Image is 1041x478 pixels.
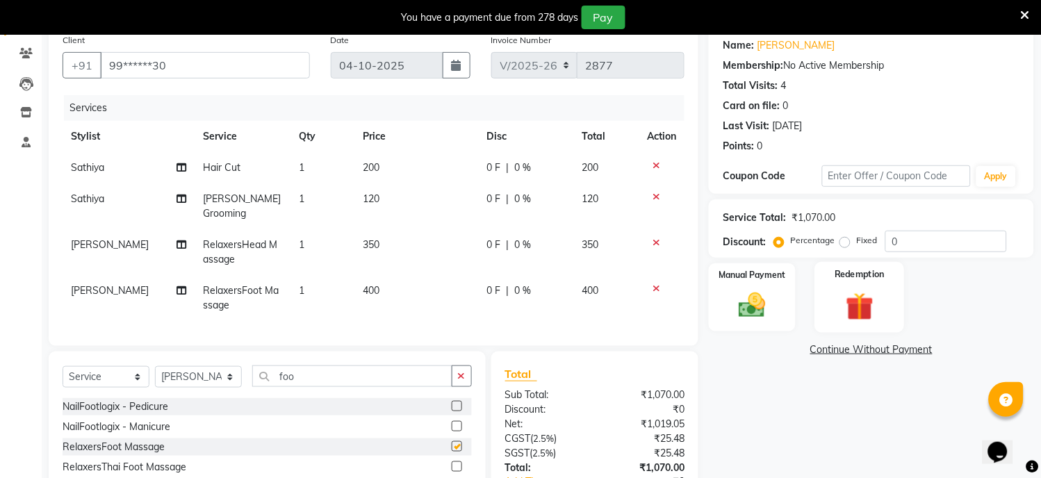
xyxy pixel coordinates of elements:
[505,447,530,459] span: SGST
[976,166,1016,187] button: Apply
[822,165,971,187] input: Enter Offer / Coupon Code
[639,121,685,152] th: Action
[595,446,695,461] div: ₹25.48
[534,433,555,444] span: 2.5%
[515,283,532,298] span: 0 %
[515,238,532,252] span: 0 %
[723,79,778,93] div: Total Visits:
[203,284,279,311] span: RelaxersFoot Massage
[300,238,305,251] span: 1
[363,238,380,251] span: 350
[63,399,168,414] div: NailFootlogix - Pedicure
[363,284,380,297] span: 400
[355,121,479,152] th: Price
[495,431,595,446] div: ( )
[363,161,380,174] span: 200
[487,160,501,175] span: 0 F
[479,121,574,152] th: Disc
[507,160,509,175] span: |
[300,284,305,297] span: 1
[203,192,281,220] span: [PERSON_NAME] Grooming
[495,461,595,475] div: Total:
[203,238,277,265] span: RelaxersHead Massage
[291,121,355,152] th: Qty
[582,161,599,174] span: 200
[491,34,552,47] label: Invoice Number
[195,121,290,152] th: Service
[712,343,1031,357] a: Continue Without Payment
[730,290,774,321] img: _cash.svg
[595,388,695,402] div: ₹1,070.00
[300,192,305,205] span: 1
[495,446,595,461] div: ( )
[772,119,802,133] div: [DATE]
[505,367,537,381] span: Total
[63,34,85,47] label: Client
[723,58,1020,73] div: No Active Membership
[63,440,165,454] div: RelaxersFoot Massage
[780,79,786,93] div: 4
[595,431,695,446] div: ₹25.48
[723,211,786,225] div: Service Total:
[487,283,501,298] span: 0 F
[983,422,1027,464] iframe: chat widget
[487,238,501,252] span: 0 F
[757,139,762,154] div: 0
[757,38,835,53] a: [PERSON_NAME]
[363,192,380,205] span: 120
[515,160,532,175] span: 0 %
[64,95,695,121] div: Services
[515,192,532,206] span: 0 %
[719,269,786,281] label: Manual Payment
[331,34,350,47] label: Date
[63,460,186,475] div: RelaxersThai Foot Massage
[203,161,240,174] span: Hair Cut
[495,402,595,417] div: Discount:
[782,99,788,113] div: 0
[100,52,310,79] input: Search by Name/Mobile/Email/Code
[790,234,835,247] label: Percentage
[792,211,835,225] div: ₹1,070.00
[723,99,780,113] div: Card on file:
[582,192,599,205] span: 120
[63,52,101,79] button: +91
[507,238,509,252] span: |
[723,119,769,133] div: Last Visit:
[63,121,195,152] th: Stylist
[723,235,766,249] div: Discount:
[507,192,509,206] span: |
[582,238,599,251] span: 350
[487,192,501,206] span: 0 F
[71,284,149,297] span: [PERSON_NAME]
[495,388,595,402] div: Sub Total:
[507,283,509,298] span: |
[595,417,695,431] div: ₹1,019.05
[252,365,452,387] input: Search or Scan
[595,402,695,417] div: ₹0
[533,447,554,459] span: 2.5%
[595,461,695,475] div: ₹1,070.00
[837,290,883,324] img: _gift.svg
[856,234,877,247] label: Fixed
[71,161,104,174] span: Sathiya
[71,238,149,251] span: [PERSON_NAME]
[402,10,579,25] div: You have a payment due from 278 days
[574,121,639,152] th: Total
[300,161,305,174] span: 1
[71,192,104,205] span: Sathiya
[723,38,754,53] div: Name:
[723,139,754,154] div: Points:
[63,420,170,434] div: NailFootlogix - Manicure
[723,169,822,183] div: Coupon Code
[582,6,625,29] button: Pay
[505,432,531,445] span: CGST
[835,267,885,281] label: Redemption
[495,417,595,431] div: Net:
[723,58,783,73] div: Membership:
[582,284,599,297] span: 400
